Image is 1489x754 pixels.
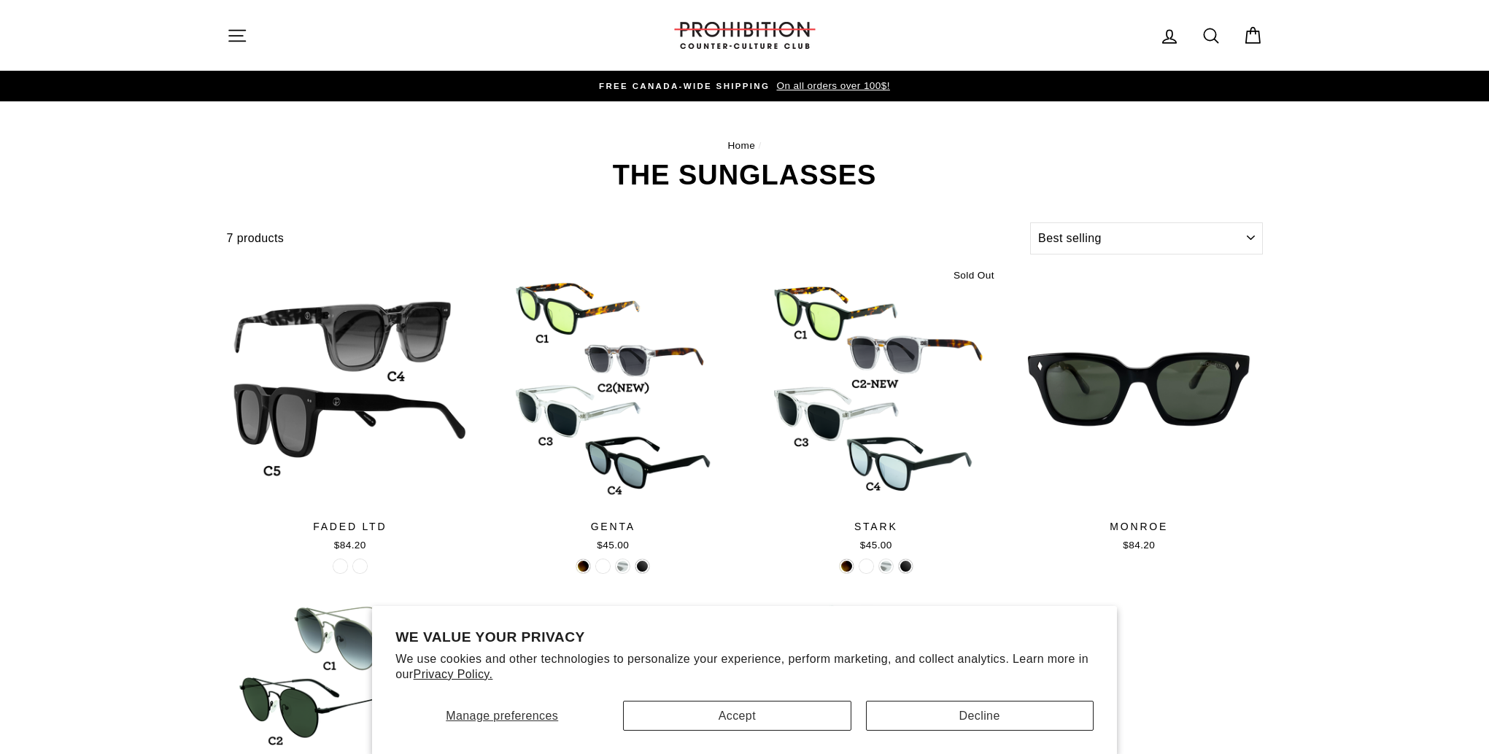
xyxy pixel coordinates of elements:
p: We use cookies and other technologies to personalize your experience, perform marketing, and coll... [395,652,1094,683]
a: Privacy Policy. [414,668,493,680]
div: STARK [753,519,1000,535]
span: On all orders over 100$! [773,80,889,91]
button: Decline [866,701,1094,731]
div: MONROE [1016,519,1263,535]
div: GENTA [490,519,737,535]
div: $84.20 [227,538,474,553]
div: $45.00 [753,538,1000,553]
div: 7 products [227,229,1025,248]
a: GENTA$45.00 [490,265,737,558]
a: Home [727,140,755,151]
div: Sold Out [947,265,999,286]
button: Accept [623,701,851,731]
a: STARK$45.00 [753,265,1000,558]
img: PROHIBITION COUNTER-CULTURE CLUB [672,22,818,49]
a: FREE CANADA-WIDE SHIPPING On all orders over 100$! [231,78,1259,94]
a: MONROE$84.20 [1016,265,1263,558]
h1: THE SUNGLASSES [227,161,1263,189]
a: FADED LTD$84.20 [227,265,474,558]
div: $84.20 [1016,538,1263,553]
span: / [758,140,761,151]
div: FADED LTD [227,519,474,535]
span: Manage preferences [446,710,558,722]
button: Manage preferences [395,701,608,731]
span: FREE CANADA-WIDE SHIPPING [599,82,770,90]
h2: We value your privacy [395,629,1094,645]
div: $45.00 [490,538,737,553]
nav: breadcrumbs [227,138,1263,154]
